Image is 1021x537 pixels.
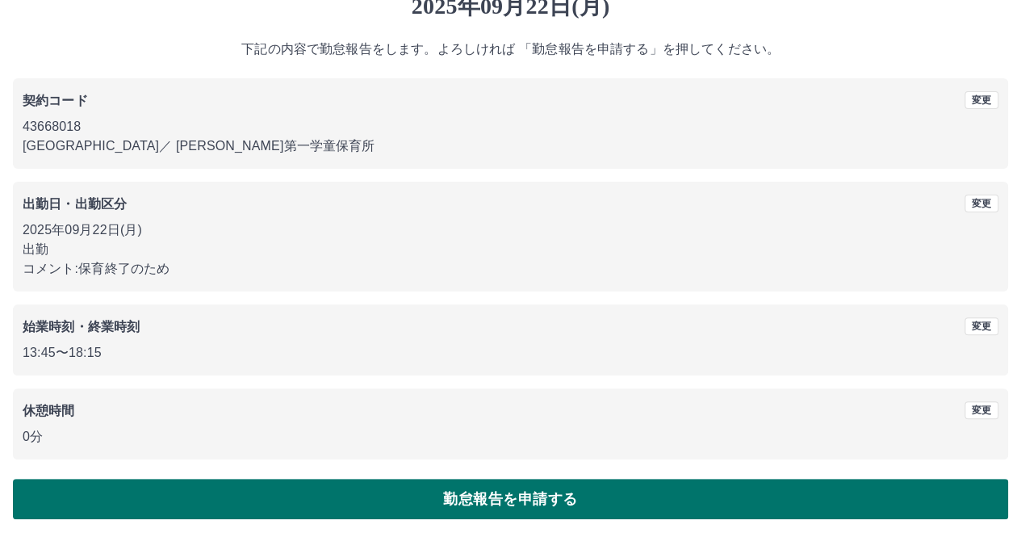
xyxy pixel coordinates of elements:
p: 下記の内容で勤怠報告をします。よろしければ 「勤怠報告を申請する」を押してください。 [13,40,1008,59]
p: [GEOGRAPHIC_DATA] ／ [PERSON_NAME]第一学童保育所 [23,136,998,156]
button: 変更 [965,91,998,109]
b: 出勤日・出勤区分 [23,197,127,211]
p: コメント: 保育終了のため [23,259,998,279]
button: 勤怠報告を申請する [13,479,1008,519]
button: 変更 [965,401,998,419]
b: 休憩時間 [23,404,75,417]
button: 変更 [965,317,998,335]
p: 13:45 〜 18:15 [23,343,998,363]
b: 始業時刻・終業時刻 [23,320,140,334]
p: 出勤 [23,240,998,259]
p: 2025年09月22日(月) [23,220,998,240]
p: 0分 [23,427,998,447]
p: 43668018 [23,117,998,136]
button: 変更 [965,195,998,212]
b: 契約コード [23,94,88,107]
